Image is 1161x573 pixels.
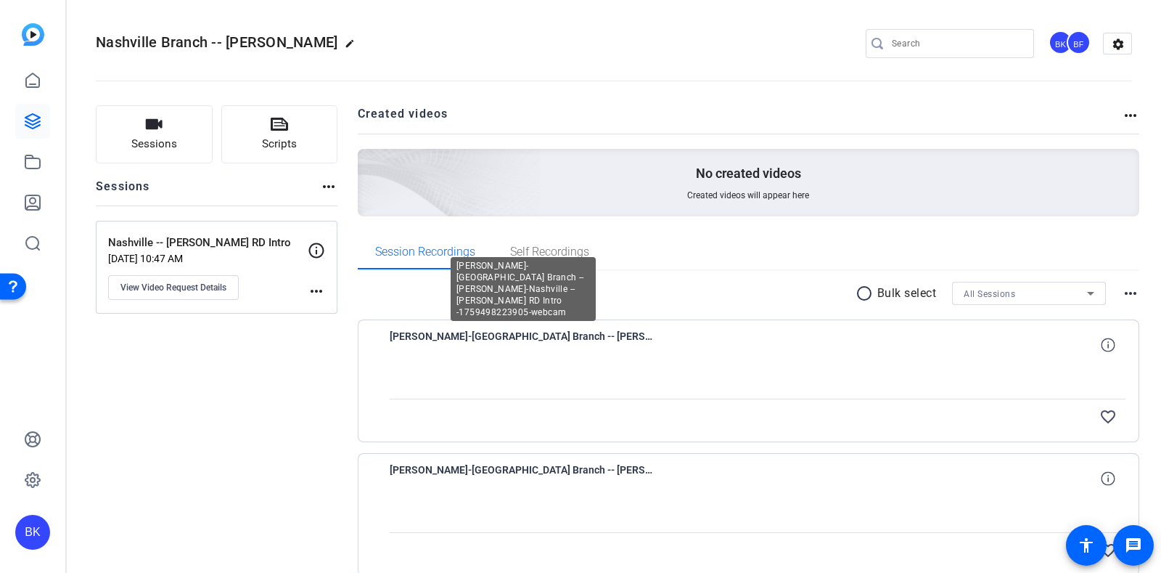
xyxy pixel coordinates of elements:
mat-icon: edit [345,38,362,56]
div: BK [15,515,50,550]
ngx-avatar: Brian Forrest [1067,31,1092,56]
mat-icon: more_horiz [1122,285,1139,302]
span: Sessions [131,136,177,153]
h2: Created videos [358,105,1123,134]
button: Sessions [96,105,213,163]
input: Search [892,35,1022,52]
span: View Video Request Details [120,282,226,293]
img: blue-gradient.svg [22,23,44,46]
p: [DATE] 10:47 AM [108,253,308,264]
span: Created videos will appear here [687,190,809,201]
mat-icon: favorite_border [1099,408,1117,426]
p: Bulk select [877,285,937,302]
div: BK [1049,31,1072,54]
span: Self Recordings [510,246,589,258]
button: View Video Request Details [108,275,239,300]
span: Scripts [262,136,297,153]
p: Nashville -- [PERSON_NAME] RD Intro [108,235,308,251]
span: [PERSON_NAME]-[GEOGRAPHIC_DATA] Branch -- [PERSON_NAME]-Nashville -- [PERSON_NAME] RD Intro -1759... [390,461,658,496]
button: Scripts [221,105,338,163]
mat-icon: favorite_border [1099,542,1117,559]
span: All Sessions [964,289,1015,299]
div: BF [1067,31,1091,54]
span: [PERSON_NAME]-[GEOGRAPHIC_DATA] Branch -- [PERSON_NAME]-Nashville -- [PERSON_NAME] RD Intro -1759... [390,328,658,362]
mat-icon: more_horiz [1122,107,1139,124]
p: No created videos [696,165,801,182]
mat-icon: more_horiz [308,283,325,300]
span: Session Recordings [375,246,475,258]
mat-icon: more_horiz [320,178,337,195]
mat-icon: message [1125,537,1142,554]
ngx-avatar: Bill Koch [1049,31,1074,56]
span: Nashville Branch -- [PERSON_NAME] [96,33,337,51]
mat-icon: settings [1104,33,1133,55]
img: Creted videos background [195,5,541,320]
mat-icon: accessibility [1078,537,1095,554]
mat-icon: radio_button_unchecked [856,285,877,302]
h2: Sessions [96,178,150,206]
